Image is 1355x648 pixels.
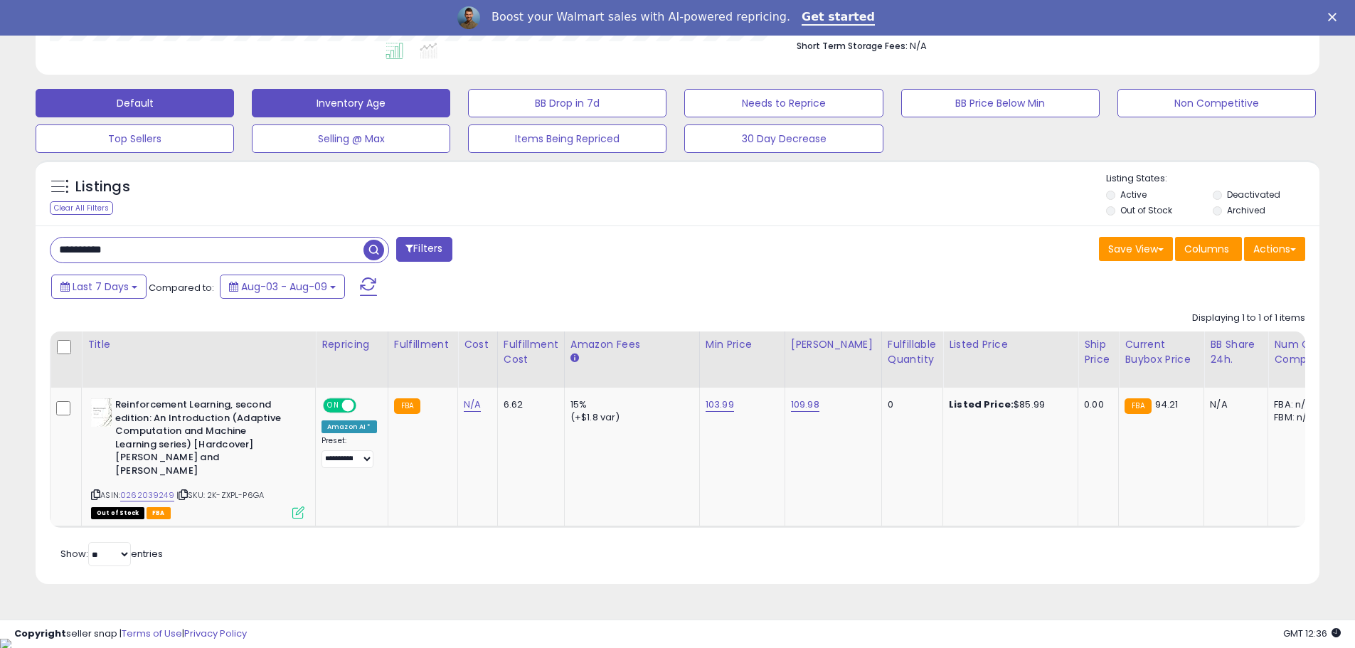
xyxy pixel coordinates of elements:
[50,201,113,215] div: Clear All Filters
[1084,398,1107,411] div: 0.00
[949,337,1072,352] div: Listed Price
[75,177,130,197] h5: Listings
[888,337,937,367] div: Fulfillable Quantity
[684,124,883,153] button: 30 Day Decrease
[184,627,247,640] a: Privacy Policy
[949,398,1014,411] b: Listed Price:
[1192,312,1305,325] div: Displaying 1 to 1 of 1 items
[220,275,345,299] button: Aug-03 - Aug-09
[1125,337,1198,367] div: Current Buybox Price
[1084,337,1112,367] div: Ship Price
[322,337,382,352] div: Repricing
[322,420,377,433] div: Amazon AI *
[91,398,304,517] div: ASIN:
[73,280,129,294] span: Last 7 Days
[1328,13,1342,21] div: Close
[1274,398,1321,411] div: FBA: n/a
[51,275,147,299] button: Last 7 Days
[394,337,452,352] div: Fulfillment
[120,489,174,501] a: 0262039249
[324,400,342,412] span: ON
[1227,188,1280,201] label: Deactivated
[396,237,452,262] button: Filters
[87,337,309,352] div: Title
[1184,242,1229,256] span: Columns
[1274,337,1326,367] div: Num of Comp.
[60,547,163,561] span: Show: entries
[36,89,234,117] button: Default
[252,89,450,117] button: Inventory Age
[797,40,908,52] b: Short Term Storage Fees:
[1227,204,1265,216] label: Archived
[394,398,420,414] small: FBA
[706,398,734,412] a: 103.99
[570,352,579,365] small: Amazon Fees.
[504,398,553,411] div: 6.62
[570,398,689,411] div: 15%
[115,398,288,481] b: Reinforcement Learning, second edition: An Introduction (Adaptive Computation and Machine Learnin...
[354,400,377,412] span: OFF
[36,124,234,153] button: Top Sellers
[1155,398,1179,411] span: 94.21
[1274,411,1321,424] div: FBM: n/a
[570,411,689,424] div: (+$1.8 var)
[122,627,182,640] a: Terms of Use
[468,89,666,117] button: BB Drop in 7d
[176,489,264,501] span: | SKU: 2K-ZXPL-P6GA
[1120,188,1147,201] label: Active
[1175,237,1242,261] button: Columns
[464,337,491,352] div: Cost
[1210,337,1262,367] div: BB Share 24h.
[147,507,171,519] span: FBA
[457,6,480,29] img: Profile image for Adrian
[888,398,932,411] div: 0
[910,39,927,53] span: N/A
[91,398,112,427] img: 41dDV91Eu3L._SL40_.jpg
[322,436,377,468] div: Preset:
[252,124,450,153] button: Selling @ Max
[1099,237,1173,261] button: Save View
[802,10,875,26] a: Get started
[1117,89,1316,117] button: Non Competitive
[949,398,1067,411] div: $85.99
[241,280,327,294] span: Aug-03 - Aug-09
[149,281,214,294] span: Compared to:
[570,337,694,352] div: Amazon Fees
[1244,237,1305,261] button: Actions
[504,337,558,367] div: Fulfillment Cost
[1210,398,1257,411] div: N/A
[684,89,883,117] button: Needs to Reprice
[14,627,66,640] strong: Copyright
[491,10,790,24] div: Boost your Walmart sales with AI-powered repricing.
[1120,204,1172,216] label: Out of Stock
[1106,172,1319,186] p: Listing States:
[14,627,247,641] div: seller snap | |
[1125,398,1151,414] small: FBA
[464,398,481,412] a: N/A
[791,337,876,352] div: [PERSON_NAME]
[468,124,666,153] button: Items Being Repriced
[791,398,819,412] a: 109.98
[901,89,1100,117] button: BB Price Below Min
[91,507,144,519] span: All listings that are currently out of stock and unavailable for purchase on Amazon
[706,337,779,352] div: Min Price
[1283,627,1341,640] span: 2025-08-17 12:36 GMT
